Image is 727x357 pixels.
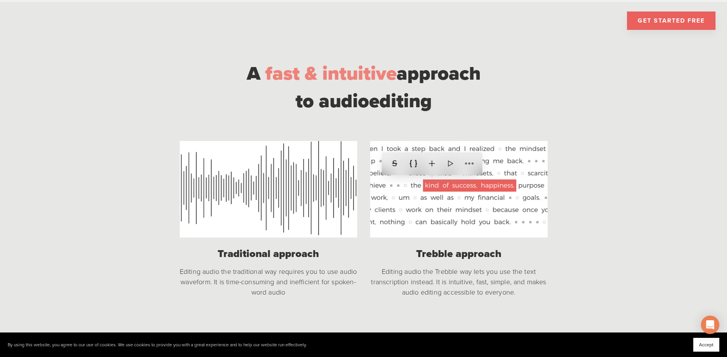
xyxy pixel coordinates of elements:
strong: Trebble approach [416,247,501,260]
span: Accept [699,342,714,347]
p: Editing audio the Trebble way lets you use the text transcription instead. It is intuitive, fast,... [370,267,548,298]
p: By using this website, you agree to our use of cookies. We use cookies to provide you with a grea... [8,342,307,348]
div: Open Intercom Messenger [701,316,719,334]
button: Accept [693,338,719,352]
a: GET STARTED FREE [627,11,716,30]
div: approach to audio [180,60,548,115]
span: editing [369,90,432,113]
span: fast & intuitive [265,62,397,85]
p: Editing audio the traditional way requires you to use audio waveform. It is time-consuming and in... [180,267,357,298]
span: A [247,62,260,85]
strong: Traditional approach [218,247,319,260]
